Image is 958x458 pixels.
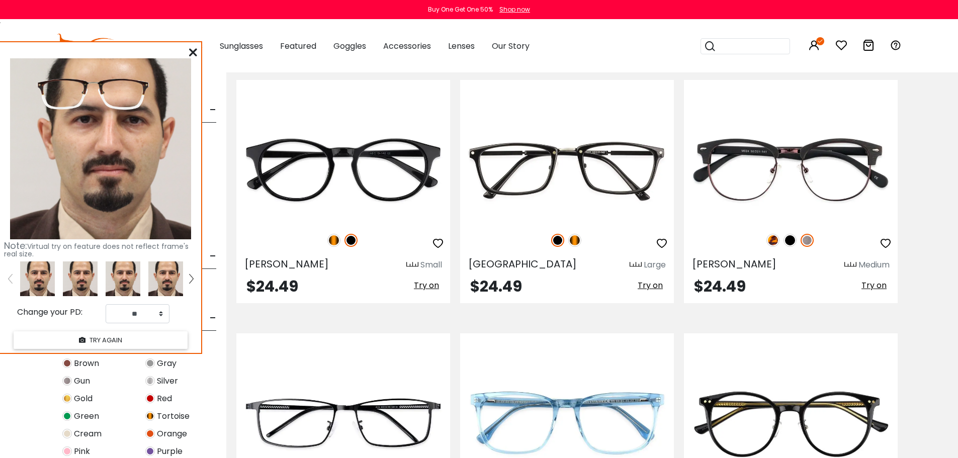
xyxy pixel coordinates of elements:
[766,234,779,247] img: Leopard
[694,276,746,297] span: $24.49
[20,261,55,296] img: 311188.png
[145,376,155,386] img: Silver
[74,445,90,457] span: Pink
[327,234,340,247] img: Tortoise
[630,261,642,269] img: size ruler
[74,357,99,370] span: Brown
[62,429,72,438] img: Cream
[280,40,316,52] span: Featured
[638,280,663,291] span: Try on
[448,40,475,52] span: Lenses
[411,279,442,292] button: Try on
[157,357,177,370] span: Gray
[159,40,203,52] span: Eyeglasses
[551,234,564,247] img: Black
[428,5,493,14] div: Buy One Get One 50%
[568,234,581,247] img: Tortoise
[63,261,98,296] img: 311187.png
[32,63,154,124] img: original.png
[858,259,890,271] div: Medium
[157,375,178,387] span: Silver
[74,428,102,440] span: Cream
[157,393,172,405] span: Red
[62,376,72,386] img: Gun
[57,34,139,59] img: abbeglasses.com
[801,234,814,247] img: Gun
[8,274,12,283] img: left.png
[420,259,442,271] div: Small
[145,411,155,421] img: Tortoise
[145,358,155,368] img: Gray
[210,244,216,268] span: -
[62,394,72,403] img: Gold
[383,40,431,52] span: Accessories
[406,261,418,269] img: size ruler
[470,276,522,297] span: $24.49
[189,274,193,283] img: right.png
[858,279,890,292] button: Try on
[236,116,450,223] img: Black Holly Grove - Acetate ,Universal Bridge Fit
[644,259,666,271] div: Large
[246,276,298,297] span: $24.49
[414,280,439,291] span: Try on
[220,40,263,52] span: Sunglasses
[14,331,188,349] button: TRY AGAIN
[861,280,887,291] span: Try on
[157,410,190,422] span: Tortoise
[157,445,183,457] span: Purple
[635,279,666,292] button: Try on
[344,234,358,247] img: Black
[62,411,72,421] img: Green
[106,261,140,296] img: 311188.png
[492,40,530,52] span: Our Story
[333,40,366,52] span: Goggles
[157,428,187,440] span: Orange
[494,5,530,14] a: Shop now
[684,116,898,223] img: Gun Chad - Combination,Metal,Plastic ,Adjust Nose Pads
[62,358,72,368] img: Brown
[210,306,216,330] span: -
[74,393,93,405] span: Gold
[74,410,99,422] span: Green
[62,446,72,456] img: Pink
[844,261,856,269] img: size ruler
[460,116,674,223] img: Black Norway - Combination ,Adjust Nose Pads
[145,429,155,438] img: Orange
[145,446,155,456] img: Purple
[4,239,27,252] span: Note:
[783,234,797,247] img: Black
[692,257,776,271] span: [PERSON_NAME]
[499,5,530,14] div: Shop now
[210,98,216,122] span: -
[145,394,155,403] img: Red
[468,257,577,271] span: [GEOGRAPHIC_DATA]
[148,261,183,296] img: 311187.png
[244,257,329,271] span: [PERSON_NAME]
[74,375,90,387] span: Gun
[4,241,189,259] span: Virtual try on feature does not reflect frame's real size.
[10,58,191,239] img: 311188.png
